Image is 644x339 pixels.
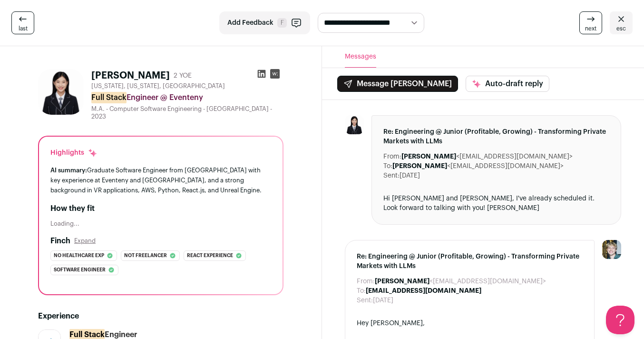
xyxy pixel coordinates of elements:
[585,25,596,32] span: next
[373,296,393,305] dd: [DATE]
[91,69,170,82] h1: [PERSON_NAME]
[392,161,564,171] dd: <[EMAIL_ADDRESS][DOMAIN_NAME]>
[357,296,373,305] dt: Sent:
[50,235,70,247] h2: Finch
[375,278,429,285] b: [PERSON_NAME]
[606,306,634,334] iframe: Help Scout Beacon - Open
[337,76,458,92] button: Message [PERSON_NAME]
[579,11,602,34] a: next
[357,319,583,328] div: Hey [PERSON_NAME],
[401,153,456,160] b: [PERSON_NAME]
[174,71,192,80] div: 2 YOE
[357,286,366,296] dt: To:
[50,165,271,195] div: Graduate Software Engineer from [GEOGRAPHIC_DATA] with key experience at Eventeny and [GEOGRAPHIC...
[383,127,609,146] span: Re: Engineering @ Junior (Profitable, Growing) - Transforming Private Markets with LLMs
[227,18,273,28] span: Add Feedback
[466,76,549,92] button: Auto-draft reply
[277,18,287,28] span: F
[345,46,376,68] button: Messages
[91,92,283,103] div: Engineer @ Eventeny
[383,171,400,180] dt: Sent:
[357,252,583,271] span: Re: Engineering @ Junior (Profitable, Growing) - Transforming Private Markets with LLMs
[38,69,84,115] img: c365edbed30c3f9b278589b382290b844bd2c7bc1d8e00a6e747cfcfa592601b.jpg
[616,25,626,32] span: esc
[219,11,310,34] button: Add Feedback F
[91,92,127,103] mark: Full Stack
[357,277,375,286] dt: From:
[400,171,420,180] dd: [DATE]
[91,105,283,120] div: M.A. - Computer Software Engineering - [GEOGRAPHIC_DATA] - 2023
[602,240,621,259] img: 6494470-medium_jpg
[187,251,233,260] span: React experience
[38,310,283,322] h2: Experience
[610,11,633,34] a: esc
[383,152,401,161] dt: From:
[50,167,87,173] span: AI summary:
[74,237,96,245] button: Expand
[345,115,364,134] img: c365edbed30c3f9b278589b382290b844bd2c7bc1d8e00a6e747cfcfa592601b.jpg
[383,161,392,171] dt: To:
[401,152,573,161] dd: <[EMAIL_ADDRESS][DOMAIN_NAME]>
[366,288,481,294] b: [EMAIL_ADDRESS][DOMAIN_NAME]
[383,194,609,213] div: Hi [PERSON_NAME] and [PERSON_NAME], I've already scheduled it. Look forward to talking with you! ...
[375,277,546,286] dd: <[EMAIL_ADDRESS][DOMAIN_NAME]>
[54,251,104,260] span: No healthcare exp
[124,251,167,260] span: Not freelancer
[54,265,106,275] span: Software engineer
[50,203,271,214] h2: How they fit
[50,148,98,158] div: Highlights
[19,25,28,32] span: last
[91,82,225,90] span: [US_STATE], [US_STATE], [GEOGRAPHIC_DATA]
[11,11,34,34] a: last
[50,220,271,228] div: Loading...
[392,163,447,169] b: [PERSON_NAME]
